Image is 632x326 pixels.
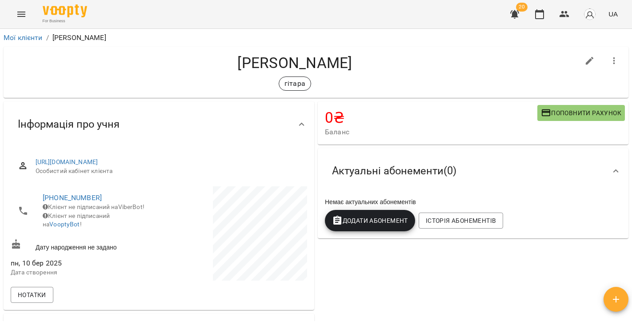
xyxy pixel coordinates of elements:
span: Нотатки [18,290,46,300]
span: Клієнт не підписаний на ! [43,212,110,228]
div: Актуальні абонементи(0) [318,148,628,194]
span: пн, 10 бер 2025 [11,258,157,269]
button: Історія абонементів [419,213,503,229]
div: Дату народження не задано [9,237,159,254]
div: Інформація про учня [4,101,314,147]
a: [URL][DOMAIN_NAME] [36,158,98,165]
button: Додати Абонемент [325,210,415,231]
div: Немає актуальних абонементів [323,196,623,208]
button: Menu [11,4,32,25]
p: [PERSON_NAME] [52,32,106,43]
span: Історія абонементів [426,215,496,226]
span: 20 [516,3,528,12]
a: [PHONE_NUMBER] [43,193,102,202]
button: Нотатки [11,287,53,303]
img: avatar_s.png [584,8,596,20]
li: / [46,32,49,43]
span: Поповнити рахунок [541,108,621,118]
p: Дата створення [11,268,157,277]
button: UA [605,6,621,22]
h4: [PERSON_NAME] [11,54,579,72]
span: UA [608,9,618,19]
h4: 0 ₴ [325,109,537,127]
span: For Business [43,18,87,24]
span: Інформація про учня [18,117,120,131]
div: гітара [279,76,311,91]
span: Додати Абонемент [332,215,408,226]
nav: breadcrumb [4,32,628,43]
span: Актуальні абонементи ( 0 ) [332,164,456,178]
span: Клієнт не підписаний на ViberBot! [43,203,144,210]
a: VooptyBot [49,221,80,228]
p: гітара [284,78,305,89]
button: Поповнити рахунок [537,105,625,121]
a: Мої клієнти [4,33,43,42]
img: Voopty Logo [43,4,87,17]
span: Особистий кабінет клієнта [36,167,300,176]
span: Баланс [325,127,537,137]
